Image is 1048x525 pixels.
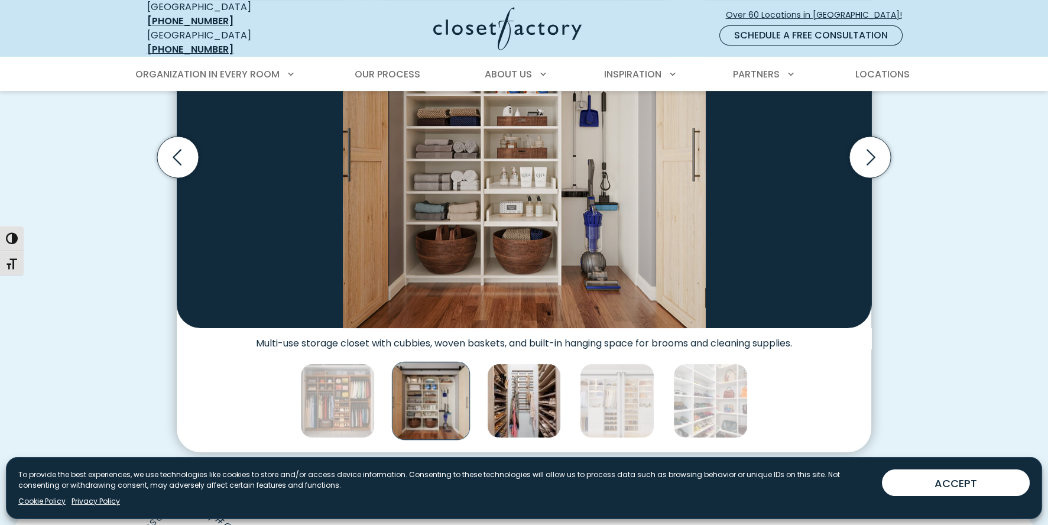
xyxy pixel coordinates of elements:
button: Previous slide [153,132,203,183]
nav: Primary Menu [127,58,922,91]
button: ACCEPT [882,469,1030,496]
div: [GEOGRAPHIC_DATA] [147,28,319,57]
span: About Us [485,67,532,81]
span: Over 60 Locations in [GEOGRAPHIC_DATA]! [726,9,911,21]
a: Over 60 Locations in [GEOGRAPHIC_DATA]! [725,5,912,25]
figcaption: Multi-use storage closet with cubbies, woven baskets, and built-in hanging space for brooms and c... [177,328,871,349]
a: Privacy Policy [72,496,120,507]
a: [PHONE_NUMBER] [147,14,233,28]
button: Next slide [845,132,895,183]
span: Locations [855,67,909,81]
a: Cookie Policy [18,496,66,507]
a: Schedule a Free Consultation [719,25,903,46]
span: Inspiration [604,67,661,81]
span: Organization in Every Room [135,67,280,81]
span: Partners [733,67,780,81]
a: [PHONE_NUMBER] [147,43,233,56]
p: To provide the best experiences, we use technologies like cookies to store and/or access device i... [18,469,872,491]
img: Shoe shelving display with adjustable rows and a wall-mounted rack for scarves and belts. [487,364,562,438]
img: Closet Factory Logo [433,7,582,50]
img: Multi-use storage closet with white cubbies, woven baskets, towel stacks, and built-in hanging sp... [392,362,470,440]
img: Closet organizers Double hanging space, adjustable shelves, and two built-in drawer towers with s... [580,364,654,438]
span: Our Process [355,67,420,81]
img: Accessory organization in closet with white gloss shelving for shoes and purses [673,364,748,438]
img: Organized reach in closet with custom shoe shelves, hat holders, upper shelf storage [300,364,375,438]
